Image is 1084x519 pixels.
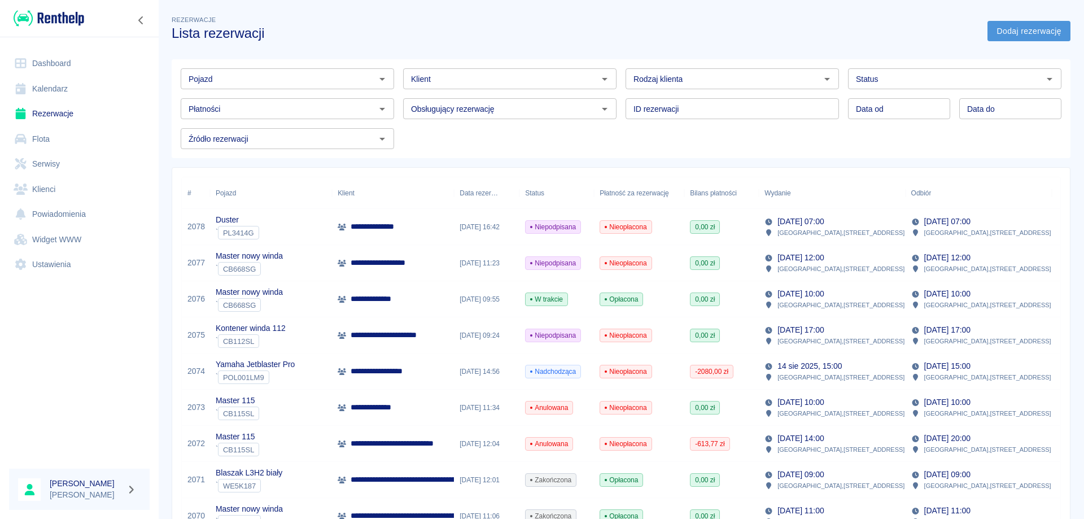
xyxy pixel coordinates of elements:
div: Płatność za rezerwację [600,177,669,209]
span: POL001LM9 [218,373,269,382]
div: [DATE] 09:55 [454,281,519,317]
button: Sort [498,185,514,201]
div: ` [216,298,283,312]
button: Sort [791,185,807,201]
p: [GEOGRAPHIC_DATA] , [STREET_ADDRESS] [777,444,904,455]
button: Zwiń nawigację [133,13,150,28]
div: Pojazd [210,177,332,209]
span: Rezerwacje [172,16,216,23]
p: [DATE] 11:00 [924,505,971,517]
div: Wydanie [764,177,790,209]
div: ` [216,370,295,384]
div: Wydanie [759,177,905,209]
div: [DATE] 09:24 [454,317,519,354]
a: 2076 [187,293,205,305]
div: ` [216,334,286,348]
div: Status [525,177,544,209]
a: Renthelp logo [9,9,84,28]
span: W trakcie [526,294,567,304]
p: [GEOGRAPHIC_DATA] , [STREET_ADDRESS] [924,228,1051,238]
button: Otwórz [374,71,390,87]
p: Yamaha Jetblaster Pro [216,359,295,370]
div: [DATE] 11:34 [454,390,519,426]
p: [GEOGRAPHIC_DATA] , [STREET_ADDRESS] [777,372,904,382]
span: Niepodpisana [526,222,580,232]
p: [GEOGRAPHIC_DATA] , [STREET_ADDRESS] [924,444,1051,455]
p: Master 115 [216,431,259,443]
a: Dodaj rezerwację [987,21,1070,42]
p: [DATE] 07:00 [924,216,971,228]
span: 0,00 zł [690,330,719,341]
p: [DATE] 17:00 [924,324,971,336]
a: 2078 [187,221,205,233]
div: [DATE] 11:23 [454,245,519,281]
p: [DATE] 11:00 [777,505,824,517]
button: Otwórz [1042,71,1057,87]
span: Niepodpisana [526,330,580,341]
a: Flota [9,127,150,152]
a: Widget WWW [9,227,150,252]
p: [DATE] 10:00 [777,396,824,408]
span: Nieopłacona [600,222,651,232]
p: [DATE] 09:00 [924,469,971,481]
p: [PERSON_NAME] [50,489,122,501]
p: [GEOGRAPHIC_DATA] , [STREET_ADDRESS] [924,408,1051,418]
a: 2074 [187,365,205,377]
div: Bilans płatności [690,177,737,209]
a: Ustawienia [9,252,150,277]
p: Master nowy winda [216,286,283,298]
button: Otwórz [374,131,390,147]
p: [DATE] 14:00 [777,433,824,444]
button: Otwórz [374,101,390,117]
span: Opłacona [600,475,642,485]
div: Klient [332,177,454,209]
p: [GEOGRAPHIC_DATA] , [STREET_ADDRESS] [924,372,1051,382]
p: [GEOGRAPHIC_DATA] , [STREET_ADDRESS] [777,300,904,310]
p: [DATE] 20:00 [924,433,971,444]
div: ` [216,443,259,456]
div: [DATE] 12:04 [454,426,519,462]
a: 2072 [187,438,205,450]
p: [DATE] 10:00 [777,288,824,300]
a: Serwisy [9,151,150,177]
p: Duster [216,214,259,226]
span: Nieopłacona [600,330,651,341]
span: PL3414G [218,229,259,237]
p: [GEOGRAPHIC_DATA] , [STREET_ADDRESS] [924,264,1051,274]
p: 14 sie 2025, 15:00 [777,360,842,372]
div: [DATE] 16:42 [454,209,519,245]
img: Renthelp logo [14,9,84,28]
button: Otwórz [597,71,613,87]
a: Klienci [9,177,150,202]
div: # [187,177,191,209]
p: [GEOGRAPHIC_DATA] , [STREET_ADDRESS] [924,300,1051,310]
p: [DATE] 07:00 [777,216,824,228]
p: [DATE] 10:00 [924,288,971,300]
div: Odbiór [906,177,1052,209]
p: [DATE] 15:00 [924,360,971,372]
div: Odbiór [911,177,932,209]
span: CB115SL [218,446,259,454]
span: CB112SL [218,337,259,346]
span: 0,00 zł [690,475,719,485]
div: [DATE] 12:01 [454,462,519,498]
button: Otwórz [819,71,835,87]
button: Sort [931,185,947,201]
span: Nieopłacona [600,439,651,449]
div: ` [216,226,259,239]
span: Anulowana [526,439,572,449]
div: Status [519,177,594,209]
p: [GEOGRAPHIC_DATA] , [STREET_ADDRESS] [777,481,904,491]
span: 0,00 zł [690,294,719,304]
p: [GEOGRAPHIC_DATA] , [STREET_ADDRESS] [777,228,904,238]
div: Bilans płatności [684,177,759,209]
span: Nieopłacona [600,258,651,268]
p: Master 115 [216,395,259,407]
span: CB115SL [218,409,259,418]
a: 2073 [187,402,205,413]
div: Data rezerwacji [454,177,519,209]
span: -2080,00 zł [690,367,733,377]
a: Dashboard [9,51,150,76]
div: ` [216,262,283,276]
p: Master nowy winda [216,250,283,262]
